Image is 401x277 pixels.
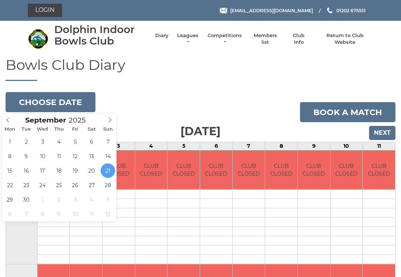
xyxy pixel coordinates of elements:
h1: Bowls Club Diary [6,57,395,81]
span: September 30, 2025 [19,192,33,207]
span: September 27, 2025 [84,178,99,192]
td: 4 [135,142,167,150]
span: October 6, 2025 [3,207,17,221]
td: 6 [200,142,232,150]
span: Sat [84,127,100,132]
span: September 5, 2025 [68,134,82,149]
span: September 29, 2025 [3,192,17,207]
span: September 12, 2025 [68,149,82,163]
span: September 10, 2025 [35,149,50,163]
a: Book a match [300,102,395,122]
span: 01202 675551 [336,7,366,13]
img: Email [220,8,227,13]
input: Next [369,126,395,140]
span: Fri [67,127,84,132]
span: September 14, 2025 [101,149,115,163]
td: 8 [265,142,298,150]
span: September 28, 2025 [101,178,115,192]
td: 9 [297,142,330,150]
span: September 9, 2025 [19,149,33,163]
span: September 11, 2025 [52,149,66,163]
span: September 15, 2025 [3,163,17,178]
span: September 7, 2025 [101,134,115,149]
a: Leagues [176,32,199,46]
img: Phone us [327,7,332,13]
span: October 3, 2025 [68,192,82,207]
span: September 13, 2025 [84,149,99,163]
span: Sun [100,127,116,132]
span: October 12, 2025 [101,207,115,221]
span: October 5, 2025 [101,192,115,207]
a: Return to Club Website [317,32,373,46]
span: September 16, 2025 [19,163,33,178]
span: September 6, 2025 [84,134,99,149]
span: September 17, 2025 [35,163,50,178]
span: October 11, 2025 [84,207,99,221]
td: CLUB CLOSED [363,150,395,189]
span: Tue [18,127,35,132]
span: September 8, 2025 [3,149,17,163]
span: October 7, 2025 [19,207,33,221]
span: October 9, 2025 [52,207,66,221]
td: CLUB CLOSED [298,150,330,189]
span: September 4, 2025 [52,134,66,149]
a: Club Info [288,32,310,46]
span: September 18, 2025 [52,163,66,178]
span: October 8, 2025 [35,207,50,221]
td: CLUB CLOSED [330,150,363,189]
a: Email [EMAIL_ADDRESS][DOMAIN_NAME] [220,7,313,14]
span: September 21, 2025 [101,163,115,178]
button: Choose date [6,92,95,112]
td: CLUB CLOSED [265,150,297,189]
span: Wed [35,127,51,132]
td: CLUB CLOSED [233,150,265,189]
span: October 2, 2025 [52,192,66,207]
span: September 19, 2025 [68,163,82,178]
span: October 4, 2025 [84,192,99,207]
span: September 20, 2025 [84,163,99,178]
span: September 1, 2025 [3,134,17,149]
td: 7 [232,142,265,150]
td: 5 [167,142,200,150]
span: September 25, 2025 [52,178,66,192]
span: September 22, 2025 [3,178,17,192]
span: September 2, 2025 [19,134,33,149]
span: Scroll to increment [25,117,66,124]
a: Login [28,4,62,17]
a: Competitions [207,32,242,46]
span: Thu [51,127,67,132]
a: Members list [250,32,280,46]
span: October 10, 2025 [68,207,82,221]
span: September 3, 2025 [35,134,50,149]
a: Phone us 01202 675551 [326,7,366,14]
span: September 26, 2025 [68,178,82,192]
span: September 23, 2025 [19,178,33,192]
a: Diary [155,32,169,39]
td: CLUB CLOSED [200,150,232,189]
img: Dolphin Indoor Bowls Club [28,29,48,49]
td: 3 [102,142,135,150]
span: Mon [2,127,18,132]
td: 11 [363,142,395,150]
td: CLUB CLOSED [167,150,200,189]
span: October 1, 2025 [35,192,50,207]
div: Dolphin Indoor Bowls Club [54,24,148,47]
span: [EMAIL_ADDRESS][DOMAIN_NAME] [230,7,313,13]
td: 10 [330,142,363,150]
span: September 24, 2025 [35,178,50,192]
td: CLUB CLOSED [135,150,167,189]
td: CLUB CLOSED [102,150,135,189]
input: Scroll to increment [66,116,95,124]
